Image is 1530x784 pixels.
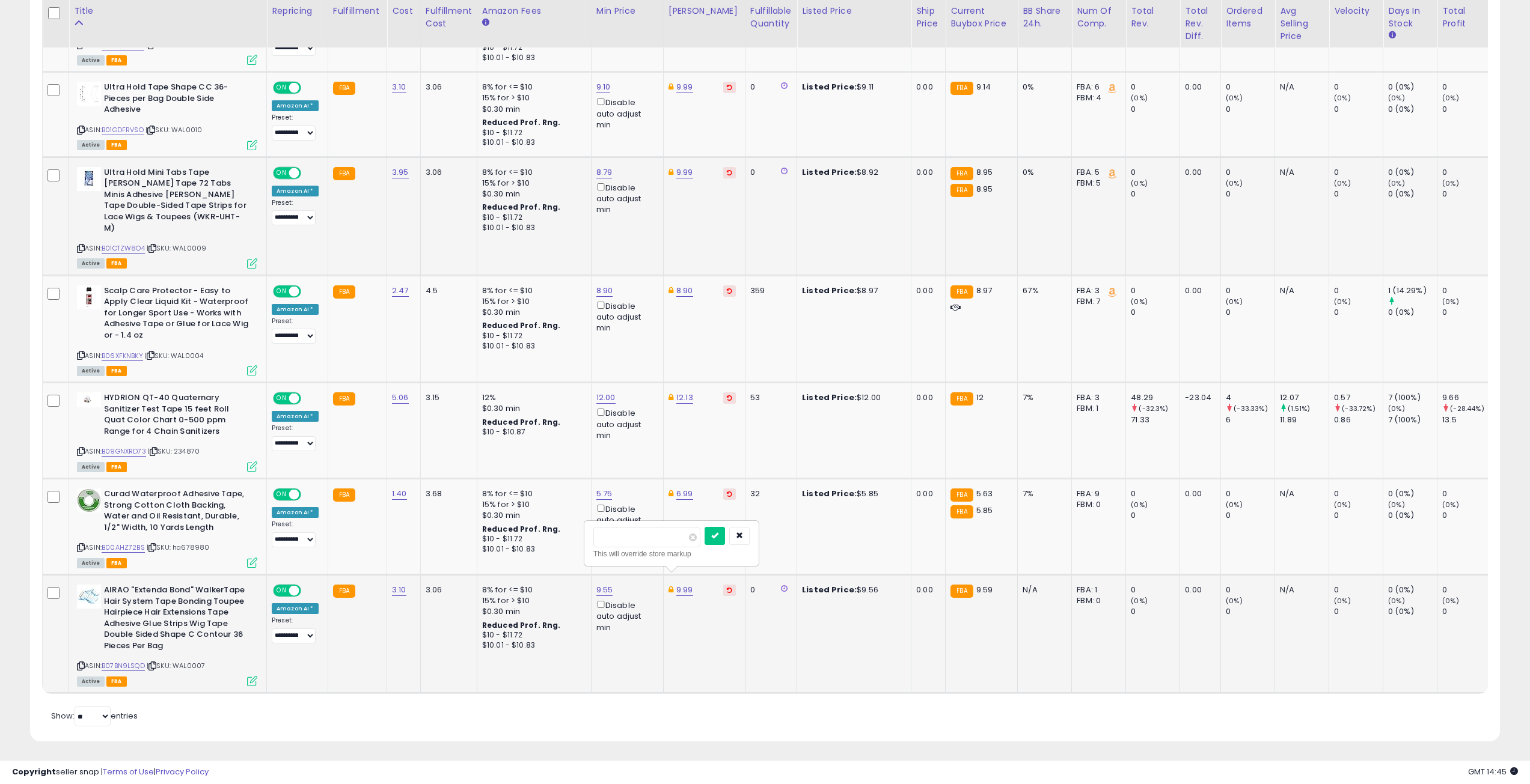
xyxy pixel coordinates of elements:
b: Listed Price: [802,81,857,93]
small: (0%) [1334,500,1351,509]
div: 4.5 [426,285,468,296]
div: Cost [392,5,415,17]
div: Preset: [272,424,319,451]
div: Listed Price [802,5,906,17]
b: Reduced Prof. Rng. [482,417,561,427]
div: FBA: 3 [1077,392,1116,403]
span: ON [274,394,289,404]
div: Min Price [596,5,658,17]
img: 41kzFOGfOtL._SL40_.jpg [77,488,101,512]
span: FBA [106,366,127,376]
div: 0 [1334,488,1383,499]
div: 0.00 [916,285,936,296]
img: 31Fbkor8w0L._SL40_.jpg [77,285,101,309]
div: 0 [1131,510,1180,521]
div: 0 [1226,82,1274,93]
span: | SKU: ha678980 [147,542,210,552]
small: (0%) [1334,93,1351,103]
span: All listings currently available for purchase on Amazon [77,140,105,150]
div: FBA: 9 [1077,488,1116,499]
a: B07BN9LSQD [102,661,145,671]
div: FBM: 0 [1077,499,1116,510]
div: 0 [1226,167,1274,178]
div: 3.06 [426,167,468,178]
b: Listed Price: [802,392,857,403]
div: Amazon Fees [482,5,586,17]
a: 6.99 [676,488,693,500]
div: 0 (0%) [1388,82,1437,93]
span: All listings currently available for purchase on Amazon [77,55,105,65]
div: $12.00 [802,392,902,403]
a: 1.40 [392,488,407,500]
span: 8.95 [976,183,993,195]
div: 0 [1334,285,1383,296]
span: 8.95 [976,166,993,178]
div: 0.57 [1334,392,1383,403]
div: 0% [1023,167,1062,178]
b: Reduced Prof. Rng. [482,320,561,330]
div: 0 [1442,510,1491,521]
div: $10.01 - $10.83 [482,544,582,555]
small: (-32.3%) [1139,404,1168,413]
small: FBA [950,392,973,406]
div: 8% for <= $10 [482,82,582,93]
img: 21QTt6mA6UL._SL40_.jpg [77,392,101,407]
small: FBA [333,285,355,299]
b: Listed Price: [802,285,857,296]
div: ASIN: [77,285,257,374]
b: AIRAO "Extenda Bond" WalkerTape Hair System Tape Bonding Toupee Hairpiece Hair Extensions Tape Ad... [104,585,250,654]
div: ASIN: [77,392,257,470]
div: 0 (0%) [1388,488,1437,499]
div: 0 [1334,189,1383,199]
small: (-33.72%) [1342,404,1375,413]
div: 8% for <= $10 [482,285,582,296]
span: ON [274,168,289,178]
div: Days In Stock [1388,5,1432,30]
div: $10.01 - $10.83 [482,53,582,63]
div: 71.33 [1131,415,1180,425]
div: FBA: 5 [1077,167,1116,178]
div: 0 [1131,307,1180,318]
div: 0 [1442,167,1491,178]
div: 0.00 [1185,82,1211,93]
div: $8.92 [802,167,902,178]
div: 11.89 [1280,415,1329,425]
b: Listed Price: [802,166,857,178]
a: 8.90 [596,285,613,297]
a: Privacy Policy [156,766,209,777]
span: FBA [106,462,127,472]
small: (1.51%) [1288,404,1310,413]
div: 0 (0%) [1388,307,1437,318]
div: 0 [1442,104,1491,115]
a: 3.10 [392,584,406,596]
div: FBM: 7 [1077,296,1116,307]
span: OFF [299,286,319,296]
div: 3.68 [426,488,468,499]
span: FBA [106,258,127,269]
div: This will override store markup [593,548,750,560]
div: 7 (100%) [1388,415,1437,425]
span: FBA [106,140,127,150]
div: 0 [1442,488,1491,499]
div: Amazon AI * [272,100,319,111]
div: 15% for > $10 [482,296,582,307]
span: OFF [299,168,319,178]
div: FBA: 6 [1077,82,1116,93]
div: 0 [1442,82,1491,93]
a: 9.55 [596,584,613,596]
div: 359 [750,285,788,296]
div: Disable auto adjust min [596,502,654,537]
div: Preset: [272,114,319,141]
a: 12.00 [596,392,616,404]
div: Avg Selling Price [1280,5,1324,43]
div: 8% for <= $10 [482,488,582,499]
div: $10 - $11.72 [482,331,582,341]
a: 9.99 [676,584,693,596]
div: $9.56 [802,585,902,595]
span: All listings currently available for purchase on Amazon [77,558,105,568]
div: $10 - $11.72 [482,213,582,223]
div: 6 [1226,415,1274,425]
small: FBA [333,392,355,406]
div: FBM: 1 [1077,403,1116,414]
small: (0%) [1131,297,1148,306]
